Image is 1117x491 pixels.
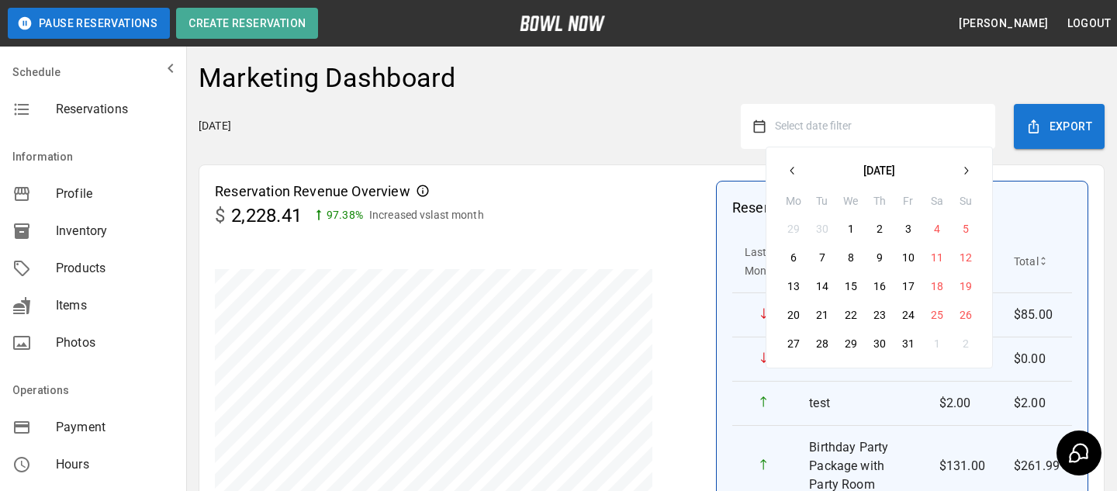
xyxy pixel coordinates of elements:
[952,272,980,300] button: 19 October 2025
[56,296,174,315] span: Items
[866,272,894,300] button: 16 October 2025
[766,147,993,368] div: Select date filter
[1014,350,1060,368] p: $0.00
[215,202,225,230] p: $
[866,330,894,358] button: 30 October 2025
[866,301,894,329] button: 23 October 2025
[923,215,951,243] button: 4 October 2025
[808,272,836,300] button: 14 October 2025
[836,192,865,215] th: We
[1061,9,1117,38] button: Logout
[952,215,980,243] button: 5 October 2025
[520,16,605,31] img: logo
[837,330,865,358] button: 29 October 2025
[56,185,174,203] span: Profile
[866,244,894,271] button: 9 October 2025
[894,272,922,300] button: 17 October 2025
[923,301,951,329] button: 25 October 2025
[922,192,951,215] th: Sa
[779,192,807,215] th: Mo
[1014,306,1060,324] p: $85.00
[766,112,983,140] button: Select date filter
[923,272,951,300] button: 18 October 2025
[327,207,363,223] p: 97.38 %
[780,244,807,271] button: 6 October 2025
[56,222,174,240] span: Inventory
[1001,230,1072,293] th: Total
[807,192,836,215] th: Tu
[808,330,836,358] button: 28 October 2025
[939,394,989,413] p: $2.00
[894,244,922,271] button: 10 October 2025
[56,455,174,474] span: Hours
[199,118,231,134] p: [DATE]
[808,215,836,243] button: 30 September 2025
[56,418,174,437] span: Payment
[56,259,174,278] span: Products
[952,244,980,271] button: 12 October 2025
[8,8,170,39] button: Pause Reservations
[775,119,852,132] span: Select date filter
[837,244,865,271] button: 8 October 2025
[56,334,174,352] span: Photos
[199,62,456,95] h4: Marketing Dashboard
[417,185,429,197] svg: Reservation Revenue Overview
[837,301,865,329] button: 22 October 2025
[951,192,980,215] th: Su
[923,330,951,358] button: 1 November 2025
[837,215,865,243] button: 1 October 2025
[894,301,922,329] button: 24 October 2025
[894,330,922,358] button: 31 October 2025
[953,9,1054,38] button: [PERSON_NAME]
[837,272,865,300] button: 15 October 2025
[1014,457,1060,475] p: $261.99
[894,215,922,243] button: 3 October 2025
[808,301,836,329] button: 21 October 2025
[1014,394,1060,413] p: $2.00
[894,192,922,215] th: Fr
[231,202,302,230] p: 2,228.41
[369,207,484,223] p: Increased vs last month
[923,244,951,271] button: 11 October 2025
[56,100,174,119] span: Reservations
[732,230,797,293] th: Last Month
[176,8,318,39] button: Create Reservation
[866,215,894,243] button: 2 October 2025
[215,181,410,202] p: Reservation Revenue Overview
[732,197,940,218] p: Reservation Revenue Breakdown
[808,244,836,271] button: 7 October 2025
[780,330,807,358] button: 27 October 2025
[952,301,980,329] button: 26 October 2025
[809,394,915,413] p: test
[952,330,980,358] button: 2 November 2025
[780,272,807,300] button: 13 October 2025
[780,301,807,329] button: 20 October 2025
[939,457,989,475] p: $131.00
[865,192,894,215] th: Th
[807,157,952,185] button: [DATE]
[780,215,807,243] button: 29 September 2025
[1014,104,1105,149] button: Export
